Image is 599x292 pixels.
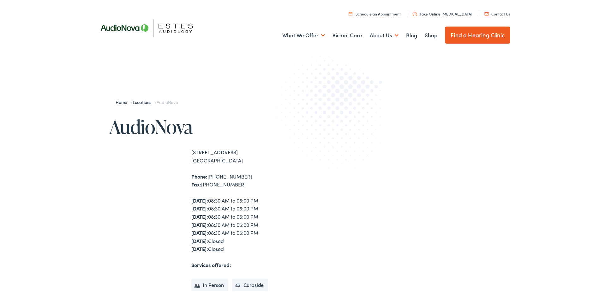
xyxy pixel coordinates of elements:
a: Find a Hearing Clinic [445,25,510,42]
span: AudioNova [157,98,178,104]
li: In Person [191,277,228,290]
div: [PHONE_NUMBER] [PHONE_NUMBER] [191,171,302,187]
strong: [DATE]: [191,244,208,251]
a: What We Offer [282,22,325,46]
a: Contact Us [484,10,510,15]
img: utility icon [413,11,417,15]
strong: Fax: [191,179,201,186]
strong: [DATE]: [191,204,208,210]
a: Blog [406,22,417,46]
div: 08:30 AM to 05:00 PM 08:30 AM to 05:00 PM 08:30 AM to 05:00 PM 08:30 AM to 05:00 PM 08:30 AM to 0... [191,195,302,252]
a: Take Online [MEDICAL_DATA] [413,10,472,15]
a: Locations [133,98,154,104]
a: Home [116,98,130,104]
strong: [DATE]: [191,212,208,219]
strong: Services offered: [191,260,231,267]
strong: [DATE]: [191,228,208,235]
a: Virtual Care [332,22,362,46]
span: » » [116,98,178,104]
strong: [DATE]: [191,196,208,203]
a: About Us [370,22,398,46]
a: Shop [425,22,437,46]
div: [STREET_ADDRESS] [GEOGRAPHIC_DATA] [191,147,302,163]
a: Schedule an Appointment [349,10,401,15]
strong: [DATE]: [191,220,208,227]
h1: AudioNova [109,115,302,136]
strong: Phone: [191,172,207,179]
img: utility icon [349,10,352,15]
li: Curbside [232,277,268,290]
img: utility icon [484,11,489,14]
strong: [DATE]: [191,236,208,243]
